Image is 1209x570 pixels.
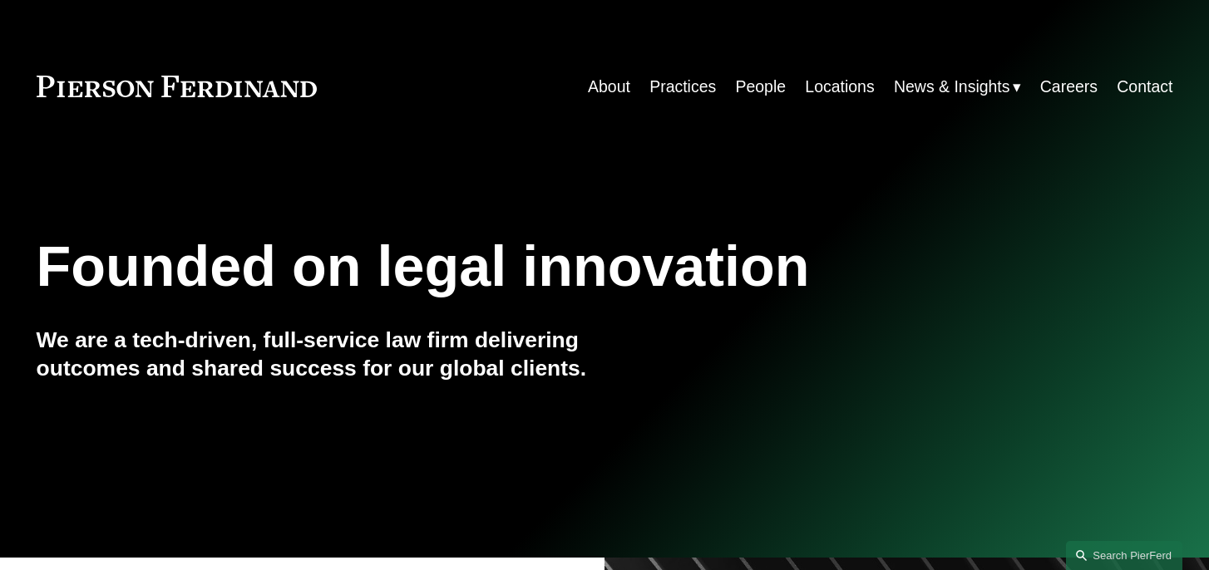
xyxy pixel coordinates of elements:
[1117,71,1172,103] a: Contact
[649,71,716,103] a: Practices
[805,71,874,103] a: Locations
[894,71,1021,103] a: folder dropdown
[894,72,1010,101] span: News & Insights
[1066,541,1182,570] a: Search this site
[735,71,786,103] a: People
[37,233,984,298] h1: Founded on legal innovation
[1040,71,1098,103] a: Careers
[37,327,604,382] h4: We are a tech-driven, full-service law firm delivering outcomes and shared success for our global...
[588,71,630,103] a: About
